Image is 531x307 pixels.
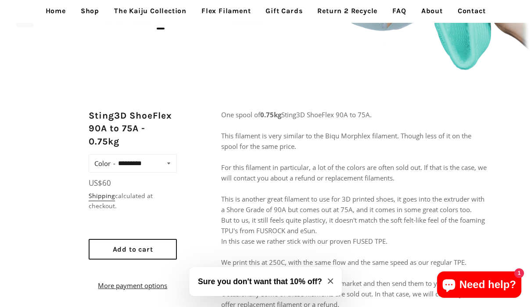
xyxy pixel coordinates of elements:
span: This is another great filament to use for 3D printed shoes, it goes into the extruder with a Shor... [221,195,484,214]
span: Go to slide 1 [157,28,165,29]
span: In this case we rather stick with our proven FUSED TPE. [221,237,387,246]
h2: Sting3D ShoeFlex 90A to 75A - 0.75kg [89,109,177,148]
strong: 0.75kg [260,110,281,119]
button: Add to cart [89,239,177,260]
inbox-online-store-chat: Shopify online store chat [434,271,524,300]
label: Color [94,157,115,170]
span: US$60 [89,178,111,188]
a: Shipping [89,191,115,201]
span: We print this at 250C, with the same flow and the same speed as our regular TPE. [221,258,466,267]
div: calculated at checkout. [89,191,177,211]
a: More payment options [89,280,177,291]
span: But to us, it still feels quite plasticy, it doesn't match the soft felt-like feel of the foaming... [221,216,485,235]
span: Add to cart [113,245,153,253]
